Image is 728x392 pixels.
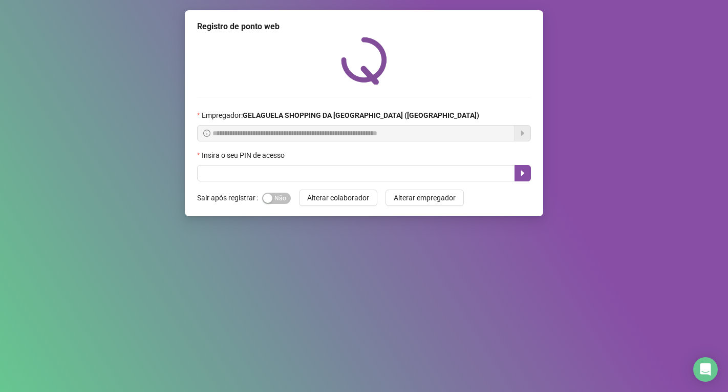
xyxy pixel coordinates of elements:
[243,111,479,119] strong: GELAGUELA SHOPPING DA [GEOGRAPHIC_DATA] ([GEOGRAPHIC_DATA])
[197,150,291,161] label: Insira o seu PIN de acesso
[197,20,531,33] div: Registro de ponto web
[341,37,387,85] img: QRPoint
[394,192,456,203] span: Alterar empregador
[307,192,369,203] span: Alterar colaborador
[203,130,210,137] span: info-circle
[299,190,377,206] button: Alterar colaborador
[202,110,479,121] span: Empregador :
[197,190,262,206] label: Sair após registrar
[386,190,464,206] button: Alterar empregador
[693,357,718,382] div: Open Intercom Messenger
[519,169,527,177] span: caret-right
